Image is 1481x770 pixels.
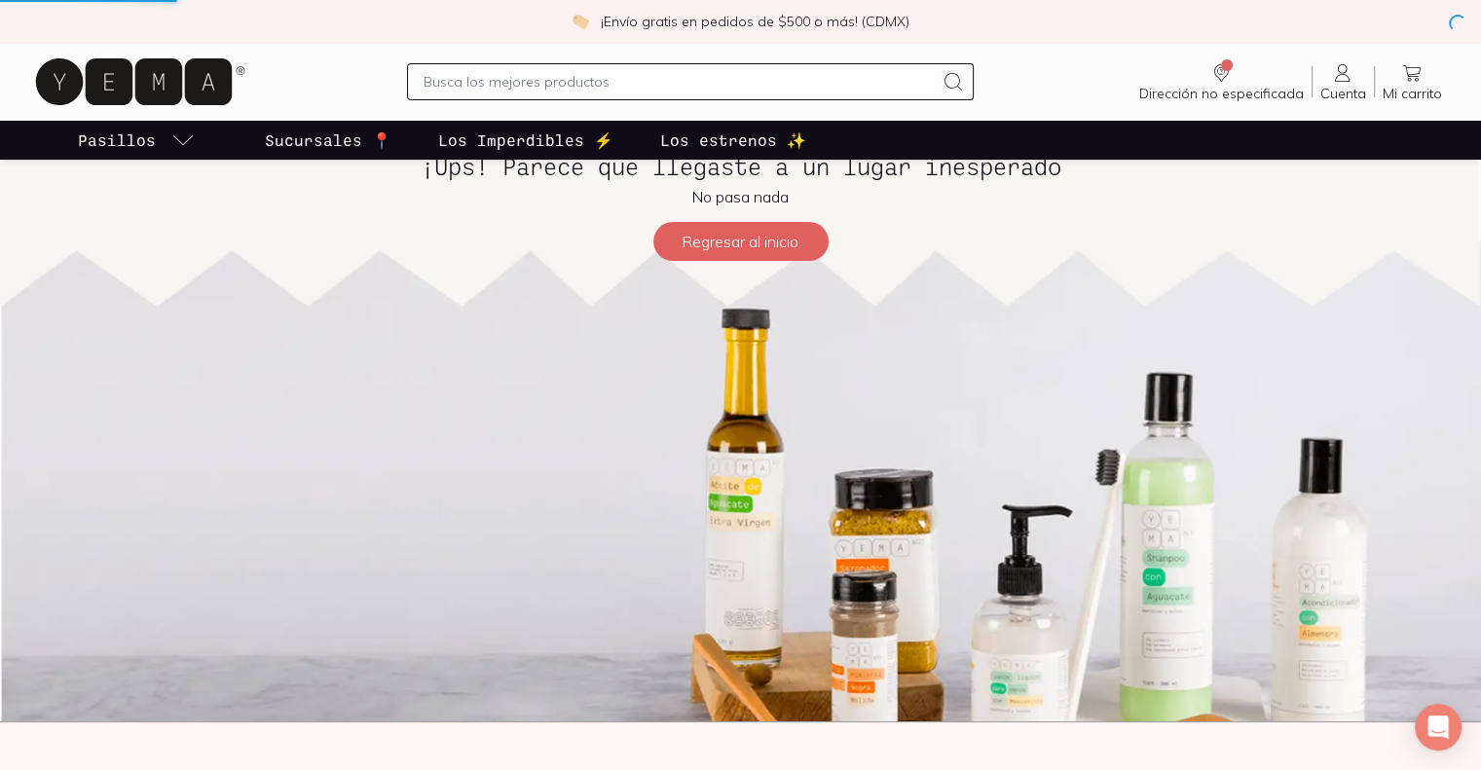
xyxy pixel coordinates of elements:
a: Cuenta [1313,61,1374,102]
button: Regresar al inicio [653,222,829,261]
a: Mi carrito [1375,61,1450,102]
span: Cuenta [1320,85,1366,102]
a: Sucursales 📍 [261,121,395,160]
span: Dirección no especificada [1139,85,1304,102]
img: check [572,13,589,30]
a: Los Imperdibles ⚡️ [434,121,617,160]
a: Los estrenos ✨ [656,121,810,160]
div: Open Intercom Messenger [1415,704,1462,751]
input: Busca los mejores productos [424,70,935,93]
span: Mi carrito [1383,85,1442,102]
a: Dirección no especificada [1131,61,1312,102]
p: Pasillos [78,128,156,152]
a: pasillo-todos-link [74,121,199,160]
p: ¡Envío gratis en pedidos de $500 o más! (CDMX) [601,12,909,31]
p: Los Imperdibles ⚡️ [438,128,613,152]
p: Los estrenos ✨ [660,128,806,152]
p: Sucursales 📍 [265,128,391,152]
